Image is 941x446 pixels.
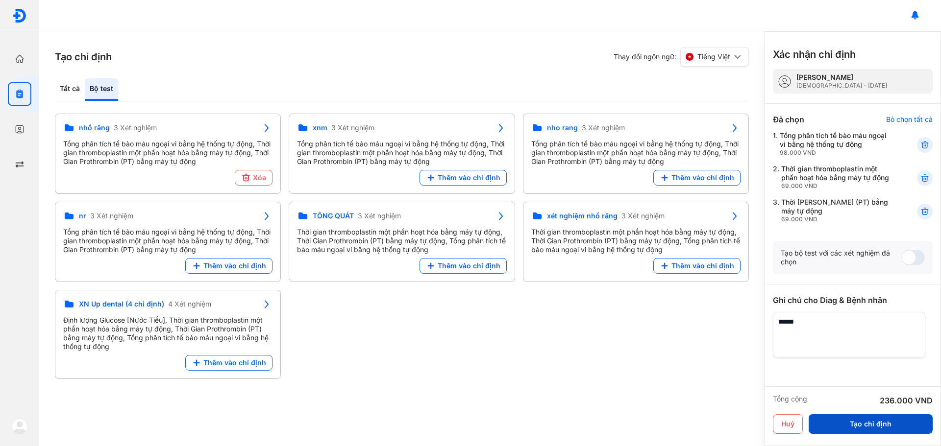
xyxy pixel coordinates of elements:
[614,47,749,67] div: Thay đổi ngôn ngữ:
[697,52,730,61] span: Tiếng Việt
[235,170,272,186] button: Xóa
[773,131,893,157] div: 1.
[796,73,887,82] div: [PERSON_NAME]
[773,294,933,306] div: Ghi chú cho Diag & Bệnh nhân
[114,123,157,132] span: 3 Xét nghiệm
[886,115,933,124] div: Bỏ chọn tất cả
[12,419,27,434] img: logo
[79,211,86,220] span: nr
[621,211,665,220] span: 3 Xét nghiệm
[331,123,374,132] span: 3 Xét nghiệm
[313,123,327,132] span: xnm
[203,261,266,270] span: Thêm vào chỉ định
[531,228,741,254] div: Thời gian thromboplastin một phần hoạt hóa bằng máy tự động, Thời Gian Prothrombin (PT) bằng máy ...
[796,82,887,90] div: [DEMOGRAPHIC_DATA] - [DATE]
[773,414,803,434] button: Huỷ
[420,170,507,186] button: Thêm vào chỉ định
[313,211,354,220] span: TỔNG QUÁT
[12,8,27,23] img: logo
[85,78,118,101] div: Bộ test
[185,355,272,371] button: Thêm vào chỉ định
[63,140,272,166] div: Tổng phân tích tế bào máu ngoại vi bằng hệ thống tự động, Thời gian thromboplastin một phần hoạt ...
[420,258,507,274] button: Thêm vào chỉ định
[880,395,933,406] div: 236.000 VND
[671,173,734,182] span: Thêm vào chỉ định
[653,170,741,186] button: Thêm vào chỉ định
[168,300,211,308] span: 4 Xét nghiệm
[253,173,266,182] span: Xóa
[773,114,804,125] div: Đã chọn
[55,50,112,64] h3: Tạo chỉ định
[781,182,893,190] div: 69.000 VND
[531,140,741,166] div: Tổng phân tích tế bào máu ngoại vi bằng hệ thống tự động, Thời gian thromboplastin một phần hoạt ...
[203,358,266,367] span: Thêm vào chỉ định
[773,395,807,406] div: Tổng cộng
[79,300,164,308] span: XN Up dental (4 chỉ định)
[781,164,893,190] div: Thời gian thromboplastin một phần hoạt hóa bằng máy tự động
[297,228,506,254] div: Thời gian thromboplastin một phần hoạt hóa bằng máy tự động, Thời Gian Prothrombin (PT) bằng máy ...
[438,173,500,182] span: Thêm vào chỉ định
[297,140,506,166] div: Tổng phân tích tế bào máu ngoại vi bằng hệ thống tự động, Thời gian thromboplastin một phần hoạt ...
[90,211,133,220] span: 3 Xét nghiệm
[438,261,500,270] span: Thêm vào chỉ định
[773,164,893,190] div: 2.
[63,316,272,351] div: Định lượng Glucose [Nước Tiểu], Thời gian thromboplastin một phần hoạt hóa bằng máy tự động, Thời...
[780,131,893,157] div: Tổng phân tích tế bào máu ngoại vi bằng hệ thống tự động
[185,258,272,274] button: Thêm vào chỉ định
[781,249,901,266] div: Tạo bộ test với các xét nghiệm đã chọn
[547,123,578,132] span: nho rang
[63,228,272,254] div: Tổng phân tích tế bào máu ngoại vi bằng hệ thống tự động, Thời gian thromboplastin một phần hoạt ...
[582,123,625,132] span: 3 Xét nghiệm
[773,198,893,223] div: 3.
[671,261,734,270] span: Thêm vào chỉ định
[358,211,401,220] span: 3 Xét nghiệm
[781,215,893,223] div: 69.000 VND
[653,258,741,274] button: Thêm vào chỉ định
[781,198,893,223] div: Thời [PERSON_NAME] (PT) bằng máy tự động
[55,78,85,101] div: Tất cả
[79,123,110,132] span: nhổ răng
[780,149,893,157] div: 98.000 VND
[547,211,618,220] span: xét nghiệm nhổ răng
[809,414,933,434] button: Tạo chỉ định
[773,47,856,61] h3: Xác nhận chỉ định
